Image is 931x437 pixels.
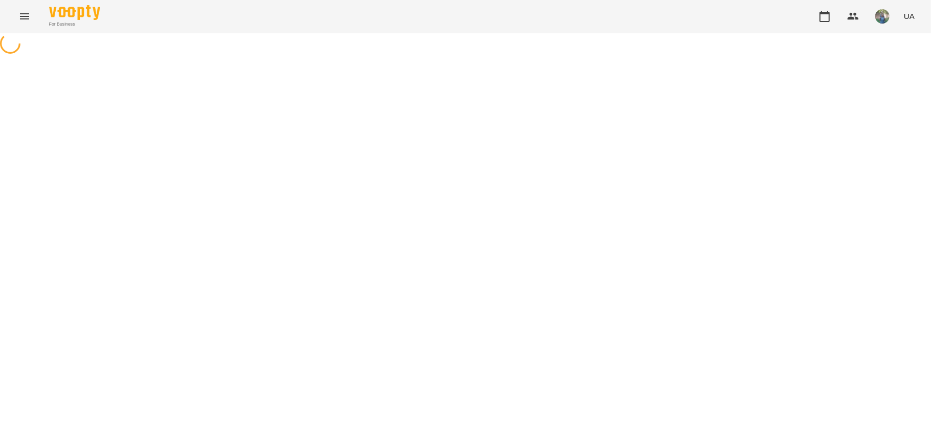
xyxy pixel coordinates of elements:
span: For Business [49,21,100,28]
span: UA [904,11,915,21]
button: Menu [12,4,37,29]
button: UA [900,7,919,26]
img: Voopty Logo [49,5,100,20]
img: de1e453bb906a7b44fa35c1e57b3518e.jpg [875,9,890,24]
